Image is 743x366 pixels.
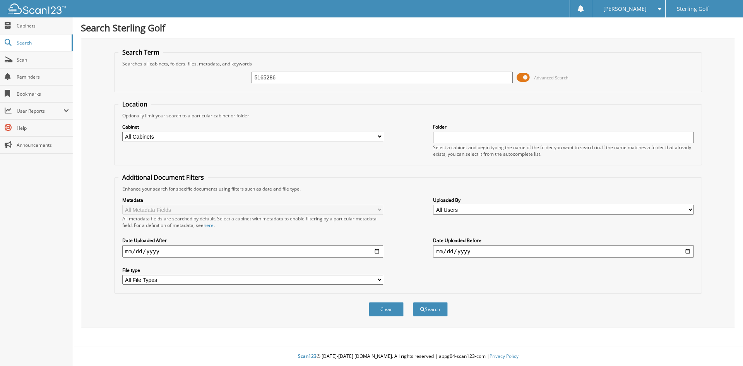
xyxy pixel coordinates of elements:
[122,245,383,258] input: start
[122,237,383,244] label: Date Uploaded After
[677,7,709,11] span: Sterling Golf
[433,237,694,244] label: Date Uploaded Before
[204,222,214,229] a: here
[534,75,568,81] span: Advanced Search
[118,48,163,57] legend: Search Term
[433,124,694,130] label: Folder
[118,186,698,192] div: Enhance your search for specific documents using filters such as date and file type.
[17,74,69,80] span: Reminders
[433,197,694,203] label: Uploaded By
[433,144,694,157] div: Select a cabinet and begin typing the name of the folder you want to search in. If the name match...
[81,21,735,34] h1: Search Sterling Golf
[603,7,647,11] span: [PERSON_NAME]
[17,91,69,97] span: Bookmarks
[413,302,448,316] button: Search
[118,60,698,67] div: Searches all cabinets, folders, files, metadata, and keywords
[122,124,383,130] label: Cabinet
[17,108,63,114] span: User Reports
[118,112,698,119] div: Optionally limit your search to a particular cabinet or folder
[17,57,69,63] span: Scan
[122,197,383,203] label: Metadata
[369,302,404,316] button: Clear
[17,40,68,46] span: Search
[17,22,69,29] span: Cabinets
[73,347,743,366] div: © [DATE]-[DATE] [DOMAIN_NAME]. All rights reserved | appg04-scan123-com |
[490,353,519,359] a: Privacy Policy
[8,3,66,14] img: scan123-logo-white.svg
[298,353,317,359] span: Scan123
[433,245,694,258] input: end
[118,173,208,182] legend: Additional Document Filters
[122,215,383,229] div: All metadata fields are searched by default. Select a cabinet with metadata to enable filtering b...
[118,100,151,108] legend: Location
[704,329,743,366] iframe: Chat Widget
[122,267,383,273] label: File type
[17,125,69,131] span: Help
[17,142,69,148] span: Announcements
